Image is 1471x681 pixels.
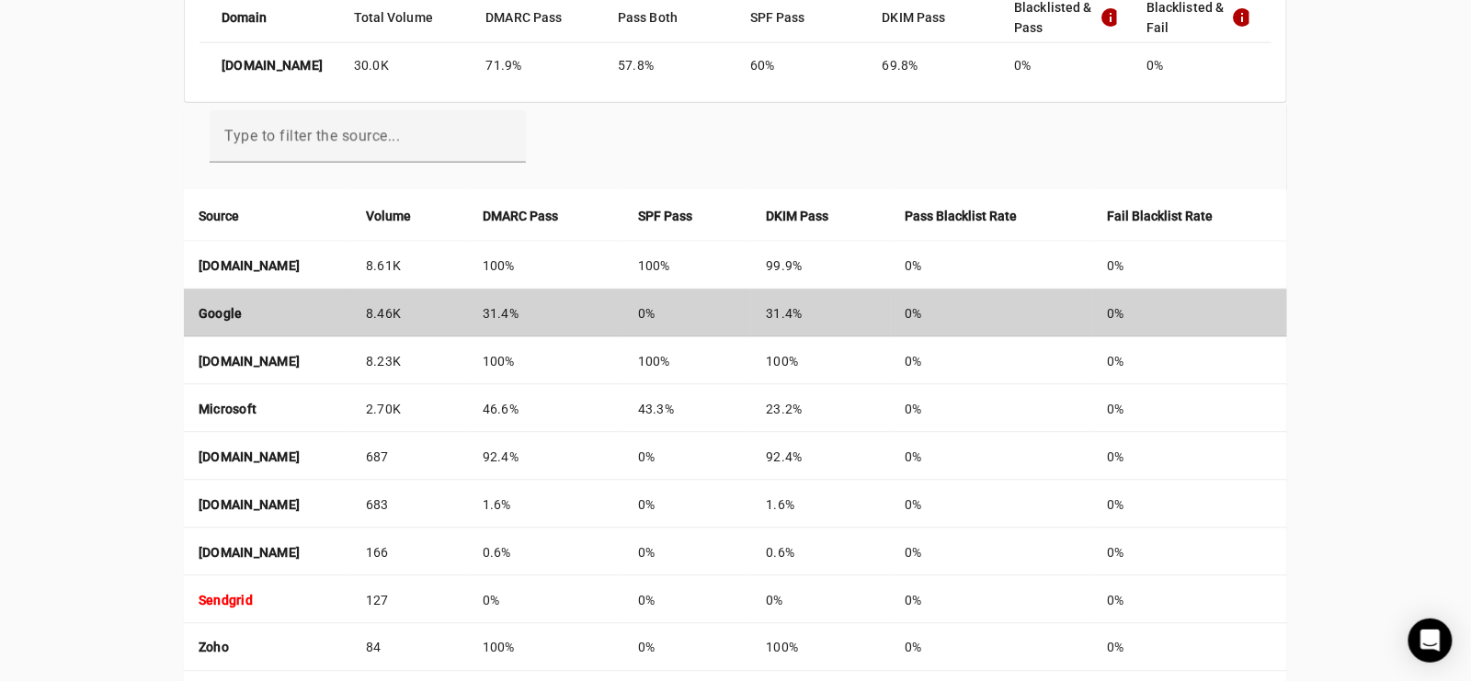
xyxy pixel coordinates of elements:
[891,337,1093,385] td: 0%
[891,576,1093,624] td: 0%
[891,289,1093,337] td: 0%
[351,289,468,337] td: 8.46K
[1093,576,1287,624] td: 0%
[468,337,623,385] td: 100%
[751,385,890,433] td: 23.2%
[891,624,1093,672] td: 0%
[1132,43,1271,87] mat-cell: 0%
[1093,242,1287,289] td: 0%
[351,433,468,481] td: 687
[623,289,752,337] td: 0%
[1408,619,1453,663] div: Open Intercom Messenger
[339,43,472,87] mat-cell: 30.0K
[891,242,1093,289] td: 0%
[623,433,752,481] td: 0%
[468,289,623,337] td: 31.4%
[222,56,323,74] strong: [DOMAIN_NAME]
[906,206,1078,226] div: Pass Blacklist Rate
[751,289,890,337] td: 31.4%
[1093,481,1287,528] td: 0%
[199,641,229,655] strong: Zoho
[766,206,828,226] strong: DKIM Pass
[735,43,868,87] mat-cell: 60%
[891,528,1093,576] td: 0%
[366,206,411,226] strong: Volume
[751,576,890,624] td: 0%
[199,593,253,607] strong: Sendgrid
[1100,6,1117,28] mat-icon: info
[751,242,890,289] td: 99.9%
[199,206,336,226] div: Source
[468,576,623,624] td: 0%
[366,206,453,226] div: Volume
[891,433,1093,481] td: 0%
[623,337,752,385] td: 100%
[199,306,243,321] strong: Google
[351,481,468,528] td: 683
[638,206,737,226] div: SPF Pass
[1093,385,1287,433] td: 0%
[1108,206,1214,226] strong: Fail Blacklist Rate
[351,337,468,385] td: 8.23K
[638,206,692,226] strong: SPF Pass
[468,433,623,481] td: 92.4%
[468,528,623,576] td: 0.6%
[623,385,752,433] td: 43.3%
[868,43,1000,87] mat-cell: 69.8%
[1108,206,1272,226] div: Fail Blacklist Rate
[751,337,890,385] td: 100%
[468,385,623,433] td: 46.6%
[222,7,268,28] strong: Domain
[351,242,468,289] td: 8.61K
[1093,528,1287,576] td: 0%
[766,206,875,226] div: DKIM Pass
[224,128,400,145] mat-label: Type to filter the source...
[891,481,1093,528] td: 0%
[468,624,623,672] td: 100%
[483,206,558,226] strong: DMARC Pass
[751,624,890,672] td: 100%
[906,206,1018,226] strong: Pass Blacklist Rate
[751,433,890,481] td: 92.4%
[1093,337,1287,385] td: 0%
[623,528,752,576] td: 0%
[623,624,752,672] td: 0%
[1093,624,1287,672] td: 0%
[199,258,300,273] strong: [DOMAIN_NAME]
[351,385,468,433] td: 2.70K
[199,497,300,512] strong: [DOMAIN_NAME]
[351,528,468,576] td: 166
[623,576,752,624] td: 0%
[1093,289,1287,337] td: 0%
[199,449,300,464] strong: [DOMAIN_NAME]
[351,576,468,624] td: 127
[751,528,890,576] td: 0.6%
[472,43,604,87] mat-cell: 71.9%
[1093,433,1287,481] td: 0%
[1231,6,1249,28] mat-icon: info
[603,43,735,87] mat-cell: 57.8%
[199,402,257,416] strong: Microsoft
[199,545,300,560] strong: [DOMAIN_NAME]
[468,481,623,528] td: 1.6%
[199,206,239,226] strong: Source
[468,242,623,289] td: 100%
[751,481,890,528] td: 1.6%
[483,206,609,226] div: DMARC Pass
[623,242,752,289] td: 100%
[199,354,300,369] strong: [DOMAIN_NAME]
[1000,43,1133,87] mat-cell: 0%
[891,385,1093,433] td: 0%
[623,481,752,528] td: 0%
[351,624,468,672] td: 84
